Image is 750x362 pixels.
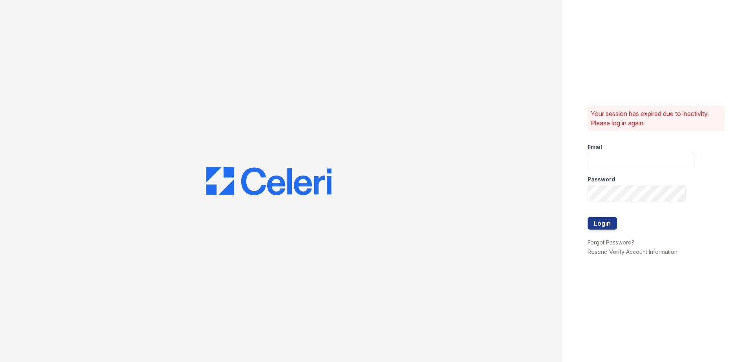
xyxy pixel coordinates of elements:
[588,176,615,183] label: Password
[588,248,677,255] a: Resend Verify Account Information
[588,143,602,151] label: Email
[588,239,634,246] a: Forgot Password?
[206,167,331,195] img: CE_Logo_Blue-a8612792a0a2168367f1c8372b55b34899dd931a85d93a1a3d3e32e68fde9ad4.png
[588,217,617,230] button: Login
[591,109,722,128] p: Your session has expired due to inactivity. Please log in again.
